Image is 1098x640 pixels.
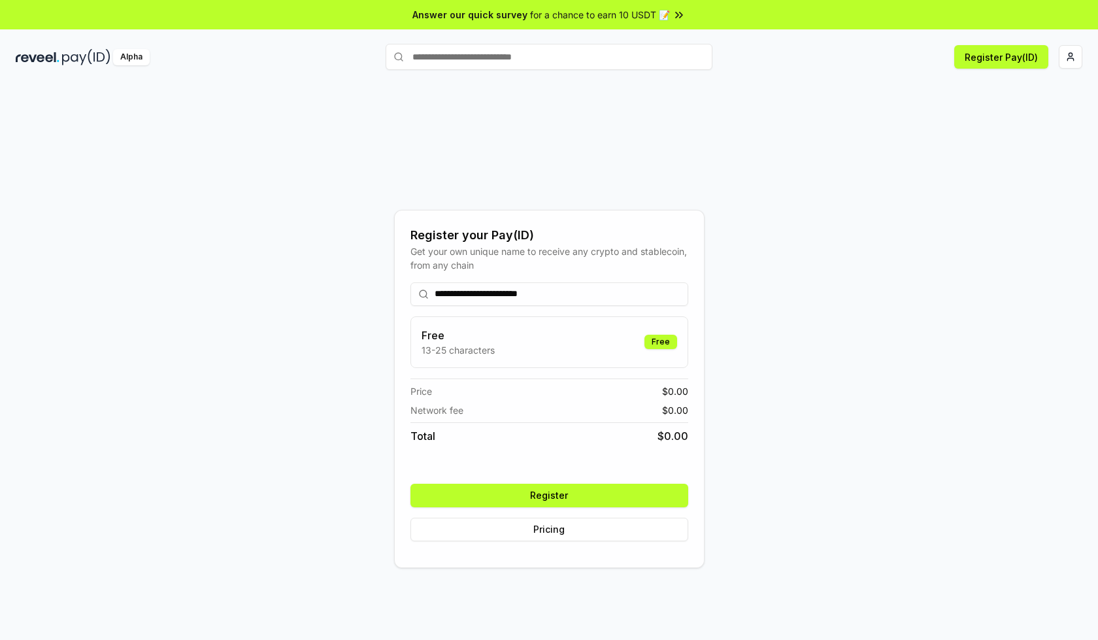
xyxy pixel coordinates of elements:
button: Register Pay(ID) [954,45,1048,69]
img: reveel_dark [16,49,59,65]
span: for a chance to earn 10 USDT 📝 [530,8,670,22]
div: Register your Pay(ID) [410,226,688,244]
span: Answer our quick survey [412,8,527,22]
span: $ 0.00 [662,384,688,398]
div: Get your own unique name to receive any crypto and stablecoin, from any chain [410,244,688,272]
button: Pricing [410,518,688,541]
img: pay_id [62,49,110,65]
div: Alpha [113,49,150,65]
span: $ 0.00 [662,403,688,417]
span: $ 0.00 [657,428,688,444]
span: Network fee [410,403,463,417]
h3: Free [422,328,495,343]
div: Free [644,335,677,349]
span: Price [410,384,432,398]
p: 13-25 characters [422,343,495,357]
button: Register [410,484,688,507]
span: Total [410,428,435,444]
